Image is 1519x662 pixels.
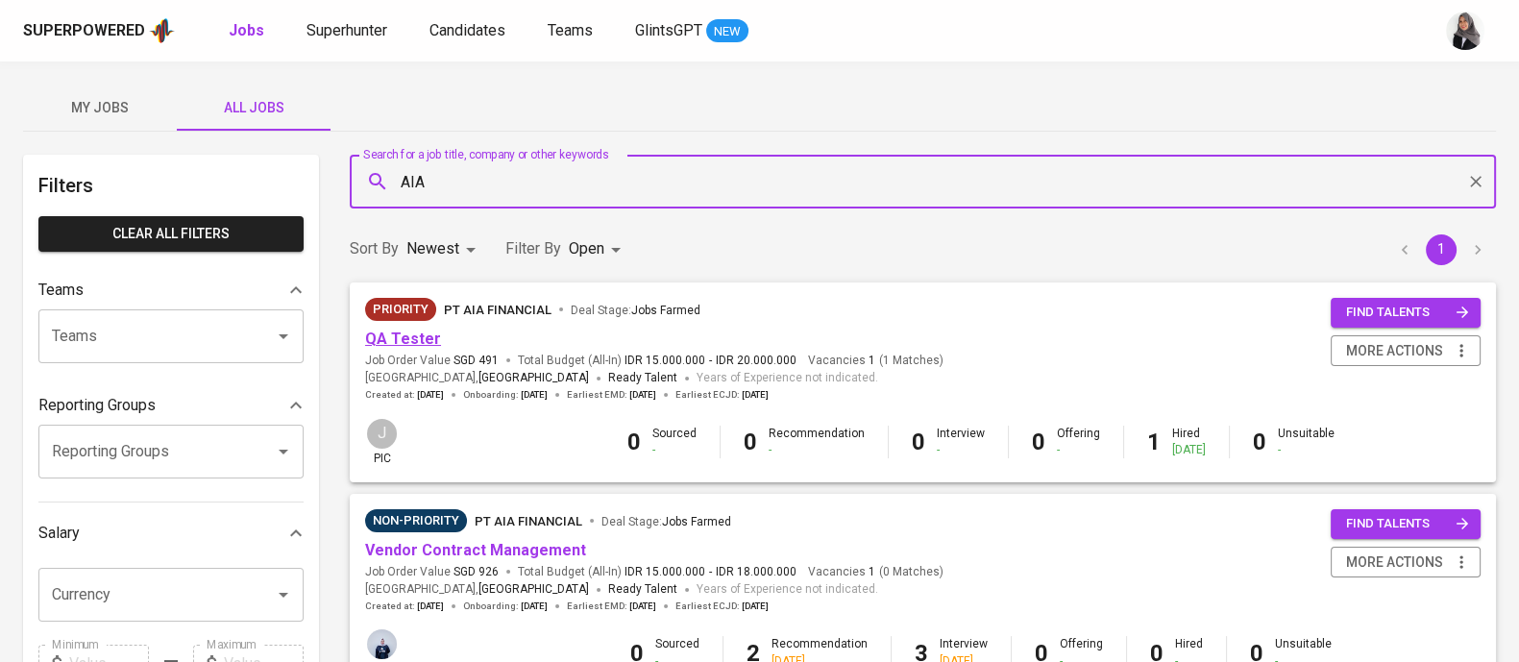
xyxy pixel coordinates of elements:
div: Sourced [652,426,697,458]
b: 0 [1032,429,1045,455]
div: Newest [406,232,482,267]
span: SGD 926 [453,564,499,580]
div: Interview [937,426,985,458]
p: Filter By [505,237,561,260]
span: Years of Experience not indicated. [697,369,878,388]
span: Earliest ECJD : [675,600,769,613]
div: Teams [38,271,304,309]
span: Total Budget (All-In) [518,564,796,580]
a: QA Tester [365,330,441,348]
div: - [937,442,985,458]
div: Unsuitable [1278,426,1335,458]
img: sinta.windasari@glints.com [1446,12,1484,50]
button: Clear All filters [38,216,304,252]
button: Open [270,438,297,465]
img: app logo [149,16,175,45]
a: Superpoweredapp logo [23,16,175,45]
span: Candidates [429,21,505,39]
b: 1 [1147,429,1161,455]
b: 0 [912,429,925,455]
a: Teams [548,19,597,43]
p: Teams [38,279,84,302]
div: - [1278,442,1335,458]
h6: Filters [38,170,304,201]
div: pic [365,417,399,467]
div: - [652,442,697,458]
span: [GEOGRAPHIC_DATA] , [365,369,589,388]
a: GlintsGPT NEW [635,19,748,43]
div: Hired [1172,426,1206,458]
span: [DATE] [742,388,769,402]
nav: pagination navigation [1386,234,1496,265]
span: IDR 18.000.000 [716,564,796,580]
button: more actions [1331,335,1481,367]
span: 1 [866,353,875,369]
span: Vacancies ( 1 Matches ) [808,353,943,369]
span: Deal Stage : [601,515,731,528]
span: Job Order Value [365,353,499,369]
span: [DATE] [629,600,656,613]
span: Clear All filters [54,222,288,246]
div: Reporting Groups [38,386,304,425]
span: Non-Priority [365,511,467,530]
span: Job Order Value [365,564,499,580]
span: Superhunter [306,21,387,39]
span: All Jobs [188,96,319,120]
button: page 1 [1426,234,1457,265]
div: Offering [1057,426,1100,458]
span: Jobs Farmed [662,515,731,528]
span: [DATE] [417,388,444,402]
span: [DATE] [521,388,548,402]
div: New Job received from Demand Team [365,298,436,321]
span: Earliest EMD : [567,388,656,402]
span: 1 [866,564,875,580]
span: SGD 491 [453,353,499,369]
p: Sort By [350,237,399,260]
span: Ready Talent [608,582,677,596]
button: Clear [1462,168,1489,195]
p: Salary [38,522,80,545]
span: Earliest ECJD : [675,388,769,402]
span: [GEOGRAPHIC_DATA] [478,580,589,600]
span: Ready Talent [608,371,677,384]
span: Earliest EMD : [567,600,656,613]
span: IDR 15.000.000 [625,353,705,369]
div: - [769,442,865,458]
span: Years of Experience not indicated. [697,580,878,600]
span: IDR 15.000.000 [625,564,705,580]
button: find talents [1331,298,1481,328]
span: NEW [706,22,748,41]
b: 0 [627,429,641,455]
span: Priority [365,300,436,319]
a: Superhunter [306,19,391,43]
span: Deal Stage : [571,304,700,317]
div: - [1057,442,1100,458]
div: Open [569,232,627,267]
span: more actions [1346,551,1443,575]
button: Open [270,581,297,608]
span: find talents [1346,302,1469,324]
div: J [365,417,399,451]
span: more actions [1346,339,1443,363]
p: Reporting Groups [38,394,156,417]
span: Total Budget (All-In) [518,353,796,369]
span: [DATE] [417,600,444,613]
span: Onboarding : [463,388,548,402]
b: 0 [744,429,757,455]
span: GlintsGPT [635,21,702,39]
a: Candidates [429,19,509,43]
a: Vendor Contract Management [365,541,586,559]
span: Jobs Farmed [631,304,700,317]
span: PT AIA FINANCIAL [475,514,582,528]
b: 0 [1253,429,1266,455]
span: Vacancies ( 0 Matches ) [808,564,943,580]
div: Recommendation [769,426,865,458]
span: [DATE] [742,600,769,613]
span: [GEOGRAPHIC_DATA] , [365,580,589,600]
div: Sufficient Talents in Pipeline [365,509,467,532]
span: [GEOGRAPHIC_DATA] [478,369,589,388]
span: My Jobs [35,96,165,120]
span: Created at : [365,388,444,402]
p: Newest [406,237,459,260]
img: annisa@glints.com [367,629,397,659]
